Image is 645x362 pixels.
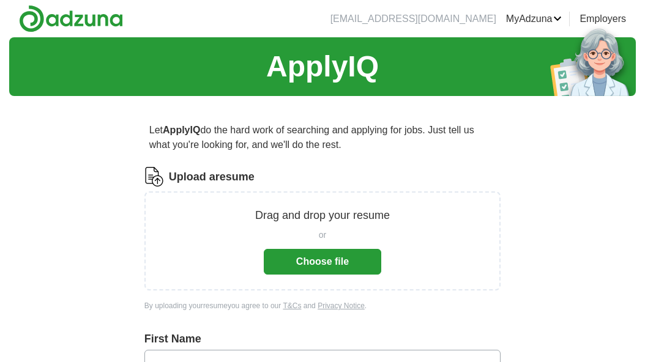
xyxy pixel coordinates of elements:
[144,118,501,157] p: Let do the hard work of searching and applying for jobs. Just tell us what you're looking for, an...
[506,12,562,26] a: MyAdzuna
[319,229,326,242] span: or
[264,249,381,275] button: Choose file
[144,167,164,187] img: CV Icon
[163,125,200,135] strong: ApplyIQ
[19,5,123,32] img: Adzuna logo
[580,12,626,26] a: Employers
[330,12,496,26] li: [EMAIL_ADDRESS][DOMAIN_NAME]
[318,301,365,310] a: Privacy Notice
[144,331,501,347] label: First Name
[283,301,301,310] a: T&Cs
[144,300,501,311] div: By uploading your resume you agree to our and .
[169,169,255,185] label: Upload a resume
[266,45,379,89] h1: ApplyIQ
[255,207,390,224] p: Drag and drop your resume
